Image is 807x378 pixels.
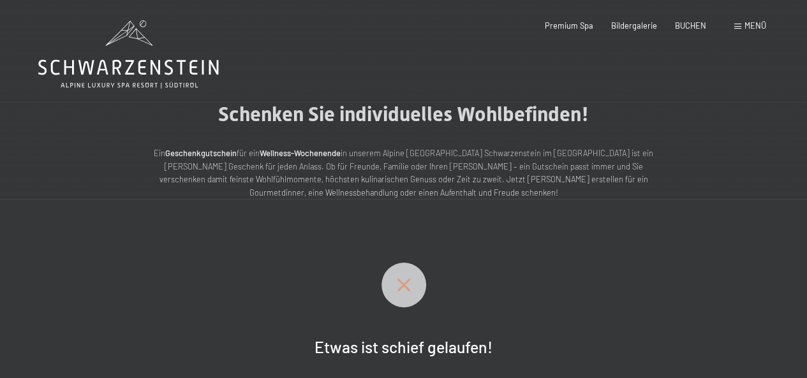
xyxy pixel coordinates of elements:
a: BUCHEN [675,20,706,31]
strong: Geschenkgutschein [165,148,237,158]
a: Premium Spa [545,20,593,31]
a: Bildergalerie [611,20,657,31]
span: Schenken Sie individuelles Wohlbefinden! [218,102,589,126]
strong: Wellness-Wochenende [260,148,341,158]
p: Ein für ein in unserem Alpine [GEOGRAPHIC_DATA] Schwarzenstein im [GEOGRAPHIC_DATA] ist ein [PERS... [149,147,659,199]
span: Menü [744,20,766,31]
